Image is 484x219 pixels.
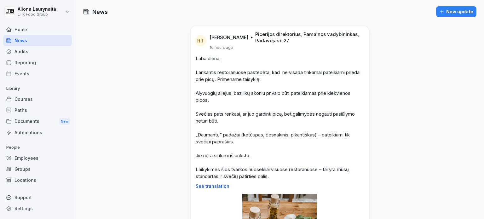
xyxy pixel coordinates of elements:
[3,175,72,186] a: Locations
[210,34,248,41] p: [PERSON_NAME]
[3,192,72,203] div: Support
[3,57,72,68] a: Reporting
[210,45,233,50] p: 16 hours ago
[439,8,473,15] div: New update
[3,116,72,127] div: Documents
[3,127,72,138] a: Automations
[436,6,476,17] button: New update
[3,35,72,46] a: News
[3,24,72,35] a: Home
[3,203,72,214] a: Settings
[3,105,72,116] a: Paths
[3,46,72,57] a: Audits
[3,94,72,105] a: Courses
[59,118,70,125] div: New
[18,12,56,17] p: LTK Food Group
[18,7,56,12] p: Aliona Laurynaitė
[196,55,364,180] p: Laba diena, Lankantis restoranuose pastebėta, kad ne visada tinkamai pateikiami priedai prie picų...
[3,164,72,175] a: Groups
[3,142,72,153] p: People
[195,35,206,46] div: RT
[3,68,72,79] a: Events
[196,184,364,189] p: See translation
[3,153,72,164] a: Employees
[3,84,72,94] p: Library
[255,31,361,44] p: Picerijos direktorius, Pamainos vadybininkas, Padavejas + 27
[92,8,108,16] h1: News
[3,116,72,127] a: DocumentsNew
